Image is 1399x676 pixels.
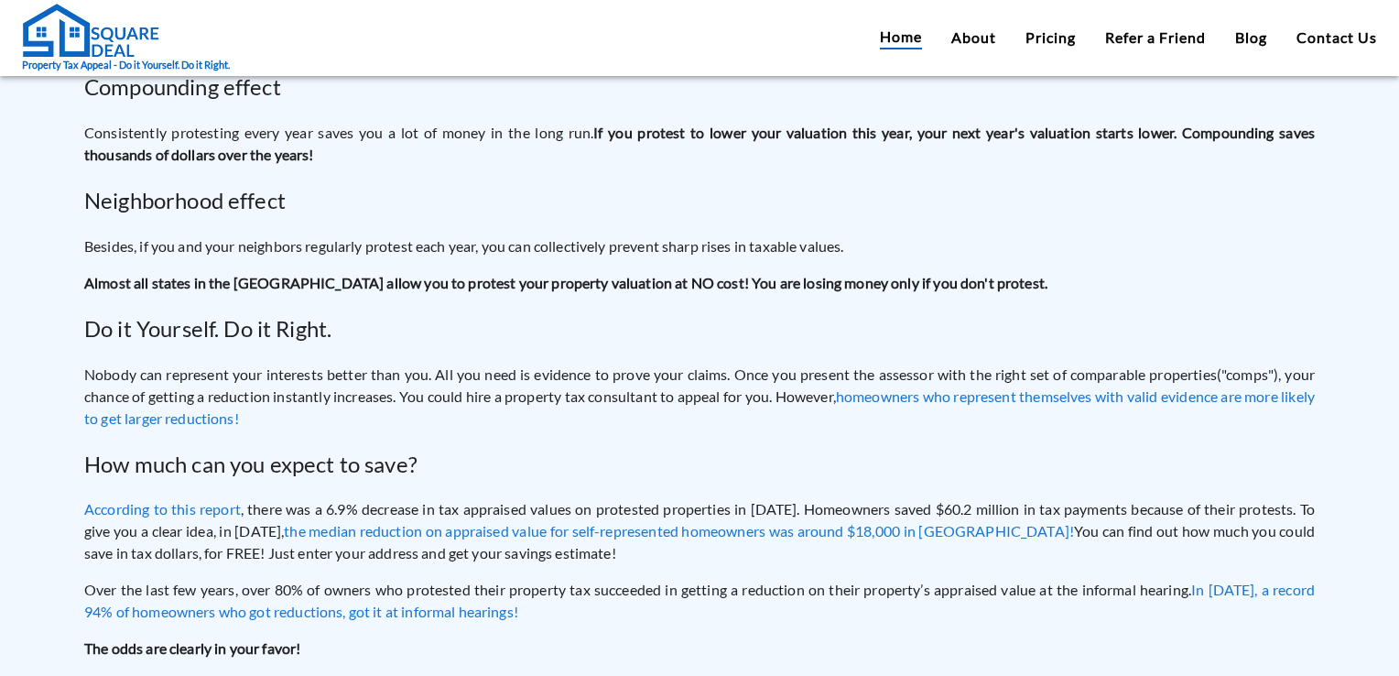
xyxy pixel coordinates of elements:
strong: If you protest to lower your valuation this year, your next year's valuation starts lower. Compou... [84,124,1315,163]
a: About [951,27,996,49]
h2: Compounding effect [84,71,1315,104]
b: The odds are clearly in your favor! [84,639,300,657]
a: Refer a Friend [1105,27,1206,49]
em: Submit [268,531,332,556]
p: Over the last few years, over 80% of owners who protested their property tax succeeded in getting... [84,579,1315,623]
a: Pricing [1025,27,1076,49]
a: Blog [1235,27,1267,49]
a: According to this report [84,500,241,518]
p: Consistently protesting every year saves you a lot of money in the long run. [84,122,1315,166]
h2: How much can you expect to save? [84,448,1315,481]
a: homeowners who represent themselves with valid evidence are more likely to get larger reductions! [84,387,1315,427]
b: Almost all states in the [GEOGRAPHIC_DATA] allow you to protest your property valuation at NO cos... [84,274,1047,291]
img: salesiqlogo_leal7QplfZFryJ6FIlVepeu7OftD7mt8q6exU6-34PB8prfIgodN67KcxXM9Y7JQ_.png [126,448,139,459]
h2: Do it Yourself. Do it Right. [84,312,1315,345]
a: Home [880,26,922,49]
h2: Neighborhood effect [84,184,1315,217]
em: Driven by SalesIQ [144,447,233,460]
a: Contact Us [1296,27,1377,49]
div: Minimize live chat window [300,9,344,53]
div: Leave a message [95,103,308,126]
a: Property Tax Appeal - Do it Yourself. Do it Right. [22,3,230,73]
p: , there was a 6.9% decrease in tax appraised values on protested properties in [DATE]. Homeowners... [84,498,1315,564]
a: the median reduction on appraised value for self-represented homeowners was around $18,000 in [GE... [284,522,1074,540]
p: Besides, if you and your neighbors regularly protest each year, you can collectively prevent shar... [84,235,1315,257]
p: Nobody can represent your interests better than you. All you need is evidence to prove your claim... [84,364,1315,430]
textarea: Type your message and click 'Submit' [9,467,349,531]
img: Square Deal [22,3,159,58]
img: logo_Zg8I0qSkbAqR2WFHt3p6CTuqpyXMFPubPcD2OT02zFN43Cy9FUNNG3NEPhM_Q1qe_.png [31,110,77,120]
span: We are offline. Please leave us a message. [38,214,320,399]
